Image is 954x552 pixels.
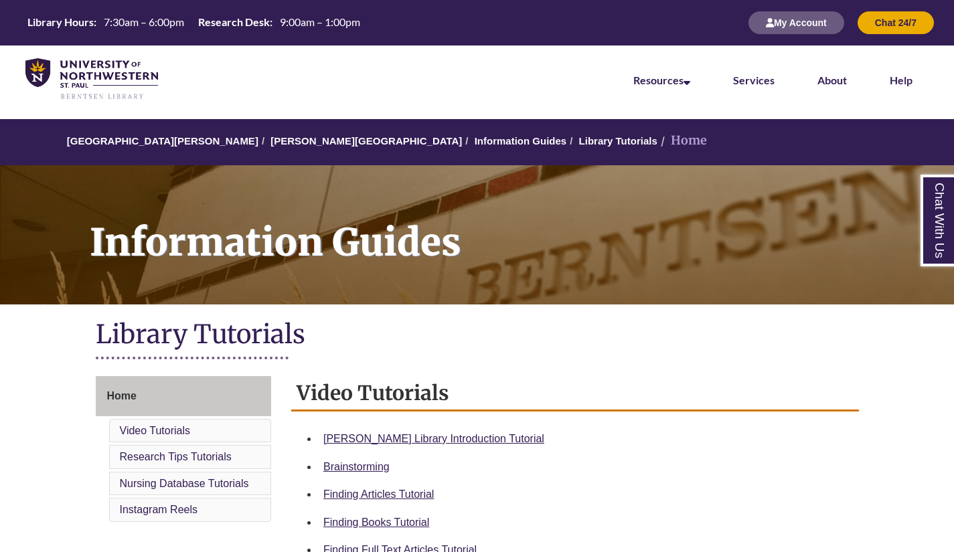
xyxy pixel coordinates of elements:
h2: Video Tutorials [291,376,859,411]
a: Instagram Reels [120,504,198,515]
a: [PERSON_NAME][GEOGRAPHIC_DATA] [270,135,462,147]
a: Chat 24/7 [858,17,934,28]
a: Nursing Database Tutorials [120,478,249,489]
a: Information Guides [475,135,567,147]
h1: Information Guides [75,165,954,287]
a: Library Tutorials [579,135,657,147]
h1: Library Tutorials [96,318,859,353]
a: About [817,74,847,86]
a: [PERSON_NAME] Library Introduction Tutorial [323,433,544,444]
table: Hours Today [22,15,366,29]
span: 7:30am – 6:00pm [104,15,184,28]
span: 9:00am – 1:00pm [280,15,360,28]
th: Library Hours: [22,15,98,29]
button: My Account [748,11,844,34]
a: [GEOGRAPHIC_DATA][PERSON_NAME] [67,135,258,147]
a: Services [733,74,775,86]
a: Resources [633,74,690,86]
a: Finding Articles Tutorial [323,488,434,500]
a: My Account [748,17,844,28]
th: Research Desk: [193,15,274,29]
img: UNWSP Library Logo [25,58,158,100]
a: Video Tutorials [120,425,191,436]
a: Help [890,74,912,86]
a: Finding Books Tutorial [323,517,429,528]
div: Guide Page Menu [96,376,272,525]
a: Brainstorming [323,461,390,472]
li: Home [657,131,707,151]
button: Chat 24/7 [858,11,934,34]
span: Home [107,390,137,401]
a: Home [96,376,272,416]
a: Research Tips Tutorials [120,451,232,462]
a: Hours Today [22,15,366,31]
